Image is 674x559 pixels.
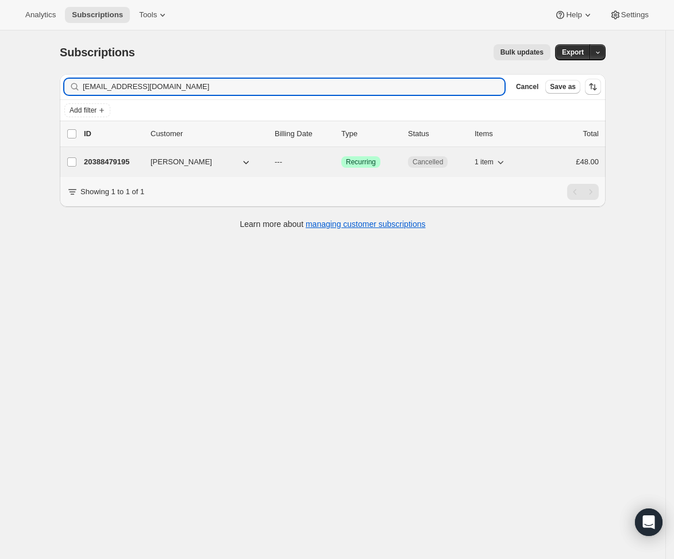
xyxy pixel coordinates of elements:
span: Recurring [346,157,376,167]
a: managing customer subscriptions [306,219,426,229]
button: 1 item [475,154,506,170]
span: [PERSON_NAME] [151,156,212,168]
span: Tools [139,10,157,20]
span: Help [566,10,581,20]
span: £48.00 [576,157,599,166]
button: Add filter [64,103,110,117]
span: Save as [550,82,576,91]
span: Analytics [25,10,56,20]
span: Add filter [70,106,97,115]
button: Help [548,7,600,23]
input: Filter subscribers [83,79,504,95]
p: Learn more about [240,218,426,230]
button: Cancel [511,80,543,94]
button: Analytics [18,7,63,23]
button: Tools [132,7,175,23]
div: 20388479195[PERSON_NAME]---SuccessRecurringCancelled1 item£48.00 [84,154,599,170]
div: Type [341,128,399,140]
span: --- [275,157,282,166]
button: Settings [603,7,656,23]
button: Sort the results [585,79,601,95]
button: Save as [545,80,580,94]
span: 1 item [475,157,494,167]
p: Customer [151,128,265,140]
p: Status [408,128,465,140]
button: Bulk updates [494,44,550,60]
span: Bulk updates [500,48,544,57]
nav: Pagination [567,184,599,200]
div: Items [475,128,532,140]
span: Settings [621,10,649,20]
span: Export [562,48,584,57]
span: Subscriptions [60,46,135,59]
button: Subscriptions [65,7,130,23]
p: Total [583,128,599,140]
button: Export [555,44,591,60]
p: Billing Date [275,128,332,140]
button: [PERSON_NAME] [144,153,259,171]
span: Cancel [516,82,538,91]
p: ID [84,128,141,140]
div: IDCustomerBilling DateTypeStatusItemsTotal [84,128,599,140]
span: Cancelled [413,157,443,167]
div: Open Intercom Messenger [635,508,663,536]
p: 20388479195 [84,156,141,168]
span: Subscriptions [72,10,123,20]
p: Showing 1 to 1 of 1 [80,186,144,198]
